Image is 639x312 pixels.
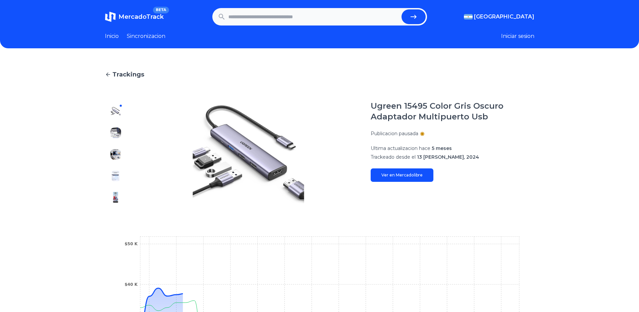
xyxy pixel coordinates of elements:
img: Ugreen 15495 Color Gris Oscuro Adaptador Multipuerto Usb [110,127,121,138]
img: Ugreen 15495 Color Gris Oscuro Adaptador Multipuerto Usb [110,149,121,160]
span: Trackings [112,70,144,79]
img: MercadoTrack [105,11,116,22]
h1: Ugreen 15495 Color Gris Oscuro Adaptador Multipuerto Usb [371,101,534,122]
a: Trackings [105,70,534,79]
p: Publicacion pausada [371,130,418,137]
img: Ugreen 15495 Color Gris Oscuro Adaptador Multipuerto Usb [110,106,121,117]
img: Ugreen 15495 Color Gris Oscuro Adaptador Multipuerto Usb [110,170,121,181]
a: Ver en Mercadolibre [371,168,433,182]
img: Ugreen 15495 Color Gris Oscuro Adaptador Multipuerto Usb [140,101,357,208]
a: Inicio [105,32,119,40]
img: Argentina [464,14,473,19]
a: MercadoTrackBETA [105,11,164,22]
span: [GEOGRAPHIC_DATA] [474,13,534,21]
button: Iniciar sesion [501,32,534,40]
span: 13 [PERSON_NAME], 2024 [417,154,479,160]
tspan: $50 K [124,242,138,246]
span: Trackeado desde el [371,154,416,160]
button: [GEOGRAPHIC_DATA] [464,13,534,21]
span: Ultima actualizacion hace [371,145,430,151]
img: Ugreen 15495 Color Gris Oscuro Adaptador Multipuerto Usb [110,192,121,203]
span: MercadoTrack [118,13,164,20]
tspan: $40 K [124,282,138,287]
a: Sincronizacion [127,32,165,40]
span: BETA [153,7,169,13]
span: 5 meses [432,145,452,151]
